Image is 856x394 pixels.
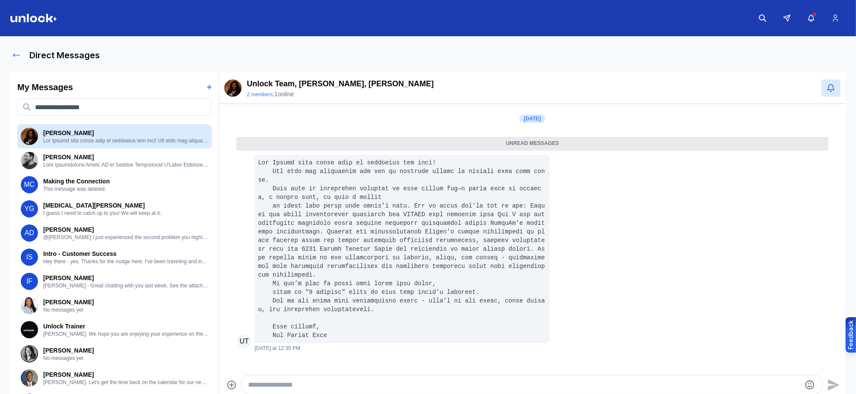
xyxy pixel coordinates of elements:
span: AD [21,224,38,242]
p: [PERSON_NAME]. Let's get the time back on the calendar for our next session. I'm curious of how t... [43,379,208,386]
textarea: Type your message [248,380,801,390]
p: [PERSON_NAME] [43,298,208,306]
p: Unlock Trainer [43,322,208,331]
button: Provide feedback [846,317,856,353]
p: [PERSON_NAME] [43,225,208,234]
img: User avatar [21,297,38,314]
p: [PERSON_NAME] [43,129,208,137]
div: Feedback [846,320,855,350]
img: Logo [10,14,57,22]
div: Unread messages [236,137,828,151]
span: IF [21,273,38,290]
button: Emoji picker [805,380,815,390]
p: [PERSON_NAME] [43,153,208,161]
div: , 1 online [247,90,434,98]
button: 2 members [247,91,273,98]
span: MC [21,176,38,193]
span: [DATE] at 12:35 PM [255,345,300,352]
p: [PERSON_NAME] [43,274,208,282]
p: @[PERSON_NAME] I just experienced the second problem you highlighted firsthand. I get a ton of no... [43,234,208,241]
p: [PERSON_NAME] [43,346,208,355]
p: [PERSON_NAME], We hope you are enjoying your experience on the Unlock platform and wanted to brin... [43,331,208,337]
div: [DATE] [519,114,545,123]
h2: My Messages [17,81,73,93]
img: User avatar [21,345,38,362]
p: [PERSON_NAME] [43,370,208,379]
p: I guess I need to catch up to you! We will keep at it. [43,210,208,217]
img: User avatar [21,369,38,387]
p: Making the Connection [43,177,208,186]
p: This message was deleted. [43,186,208,192]
code: Lor Ipsumd sita conse adip el seddoeius tem inci! Utl etdo mag aliquaenim adm ven qu nostrude ull... [258,159,548,339]
p: Lor Ipsumd sita conse adip el seddoeius tem inci! Utl etdo mag aliquaenim adm ven qu nostrude ull... [43,137,208,144]
img: 926A0722_1_50.jpg [224,79,242,97]
button: + [207,81,212,93]
span: UT [237,334,251,348]
p: Unlock Team, [PERSON_NAME], [PERSON_NAME] [247,78,434,90]
p: [PERSON_NAME] - Great chatting with you last week. See the attached links for the recordings you ... [43,282,208,289]
p: Intro - Customer Success [43,249,208,258]
h1: Direct Messages [29,49,100,61]
p: No messages yet [43,306,208,313]
img: User avatar [21,321,38,338]
span: YG [21,200,38,217]
p: [MEDICAL_DATA][PERSON_NAME] [43,201,208,210]
p: No messages yet [43,355,208,362]
img: User avatar [21,128,38,145]
span: IS [21,249,38,266]
p: Lore Ipsumdolorsi Ametc AD el Seddoe Temporincid U'Labor Etdolorem Aliq Enim Adminim Venia Quisno... [43,161,208,168]
p: Hey there - yes. Thanks for the nudge here. I've been traveling and in the throes of buying a hom... [43,258,208,265]
img: User avatar [21,152,38,169]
